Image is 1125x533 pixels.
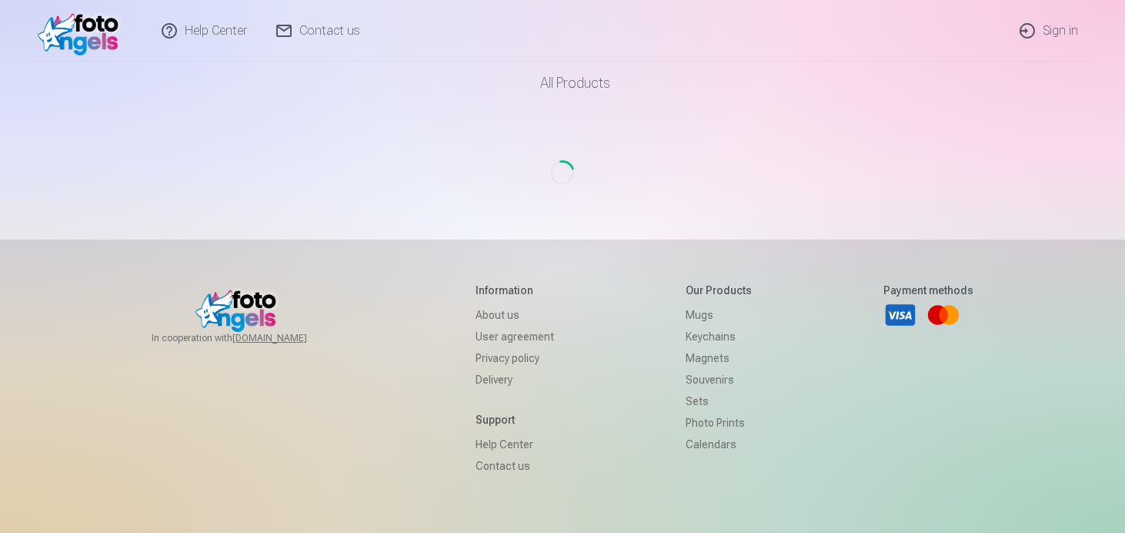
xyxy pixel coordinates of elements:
a: Photo prints [686,412,752,434]
a: Sets [686,391,752,412]
a: Delivery [476,369,554,391]
h5: Support [476,412,554,427]
a: About us [476,304,554,326]
a: Magnets [686,347,752,369]
h5: Payment methods [883,283,973,298]
a: [DOMAIN_NAME] [232,332,344,344]
a: Mugs [686,304,752,326]
a: Privacy policy [476,347,554,369]
a: User agreement [476,326,554,347]
img: /fa1 [38,6,126,55]
a: Calendars [686,434,752,455]
a: All products [497,62,629,105]
a: Souvenirs [686,369,752,391]
h5: Information [476,283,554,298]
a: Contact us [476,455,554,477]
h5: Our products [686,283,752,298]
span: In cooperation with [152,332,344,344]
a: Visa [883,298,917,332]
a: Keychains [686,326,752,347]
a: Help Center [476,434,554,455]
a: Mastercard [926,298,960,332]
